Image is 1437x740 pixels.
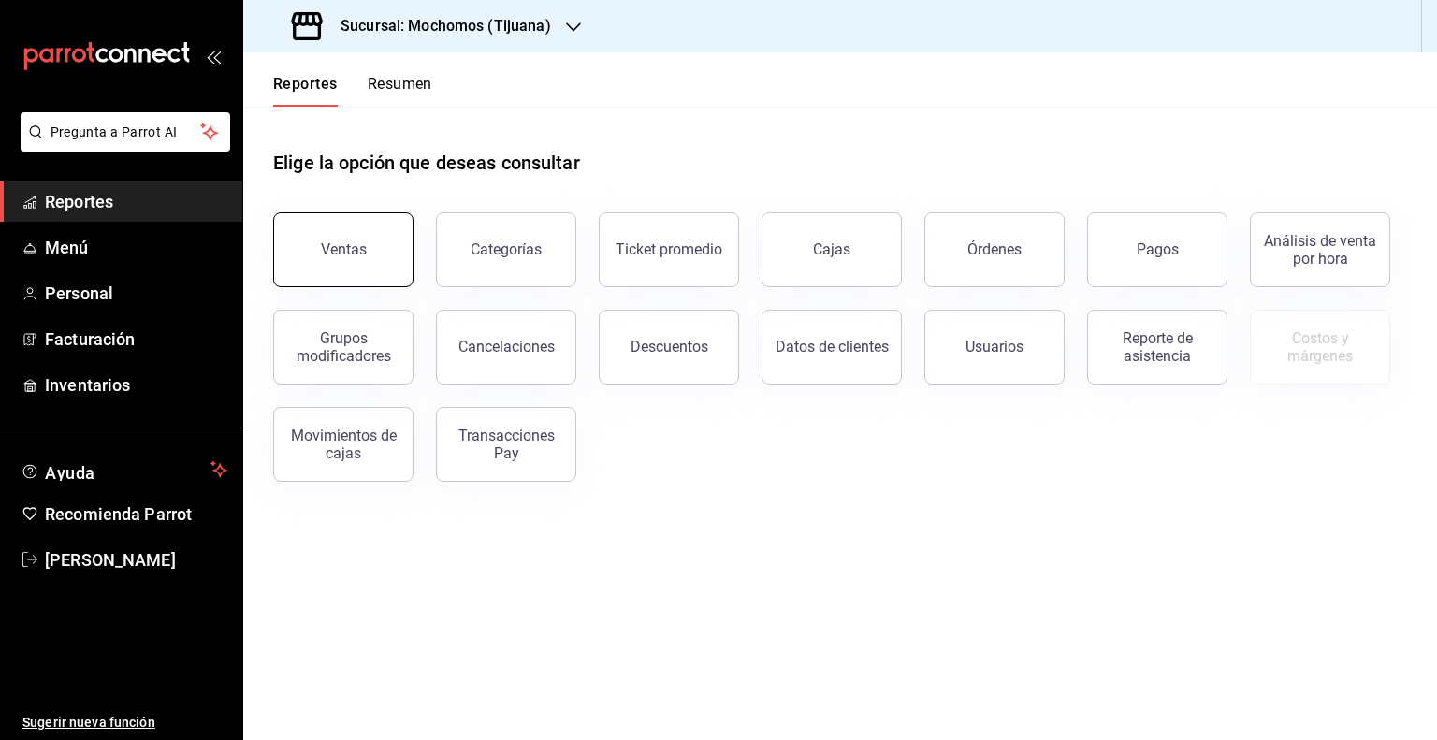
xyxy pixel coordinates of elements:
div: navigation tabs [273,75,432,107]
button: Ventas [273,212,414,287]
div: Cancelaciones [458,338,555,355]
button: Análisis de venta por hora [1250,212,1390,287]
h3: Sucursal: Mochomos (Tijuana) [326,15,551,37]
div: Transacciones Pay [448,427,564,462]
h1: Elige la opción que deseas consultar [273,149,580,177]
button: Pagos [1087,212,1227,287]
div: Usuarios [965,338,1023,355]
button: Grupos modificadores [273,310,414,385]
span: Reportes [45,189,227,214]
div: Ventas [321,240,367,258]
div: Descuentos [631,338,708,355]
button: Contrata inventarios para ver este reporte [1250,310,1390,385]
span: Personal [45,281,227,306]
button: Cajas [762,212,902,287]
span: Sugerir nueva función [22,713,227,733]
span: Recomienda Parrot [45,501,227,527]
button: Reporte de asistencia [1087,310,1227,385]
span: Pregunta a Parrot AI [51,123,201,142]
span: Facturación [45,326,227,352]
button: Órdenes [924,212,1065,287]
div: Grupos modificadores [285,329,401,365]
span: Menú [45,235,227,260]
button: Movimientos de cajas [273,407,414,482]
div: Movimientos de cajas [285,427,401,462]
span: [PERSON_NAME] [45,547,227,573]
button: Transacciones Pay [436,407,576,482]
button: Cancelaciones [436,310,576,385]
div: Pagos [1137,240,1179,258]
div: Categorías [471,240,542,258]
button: Usuarios [924,310,1065,385]
button: Reportes [273,75,338,107]
button: Resumen [368,75,432,107]
div: Costos y márgenes [1262,329,1378,365]
div: Órdenes [967,240,1022,258]
div: Análisis de venta por hora [1262,232,1378,268]
div: Cajas [813,240,850,258]
a: Pregunta a Parrot AI [13,136,230,155]
span: Ayuda [45,458,203,481]
button: Categorías [436,212,576,287]
button: open_drawer_menu [206,49,221,64]
button: Pregunta a Parrot AI [21,112,230,152]
button: Ticket promedio [599,212,739,287]
div: Reporte de asistencia [1099,329,1215,365]
button: Descuentos [599,310,739,385]
button: Datos de clientes [762,310,902,385]
div: Ticket promedio [616,240,722,258]
span: Inventarios [45,372,227,398]
div: Datos de clientes [776,338,889,355]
